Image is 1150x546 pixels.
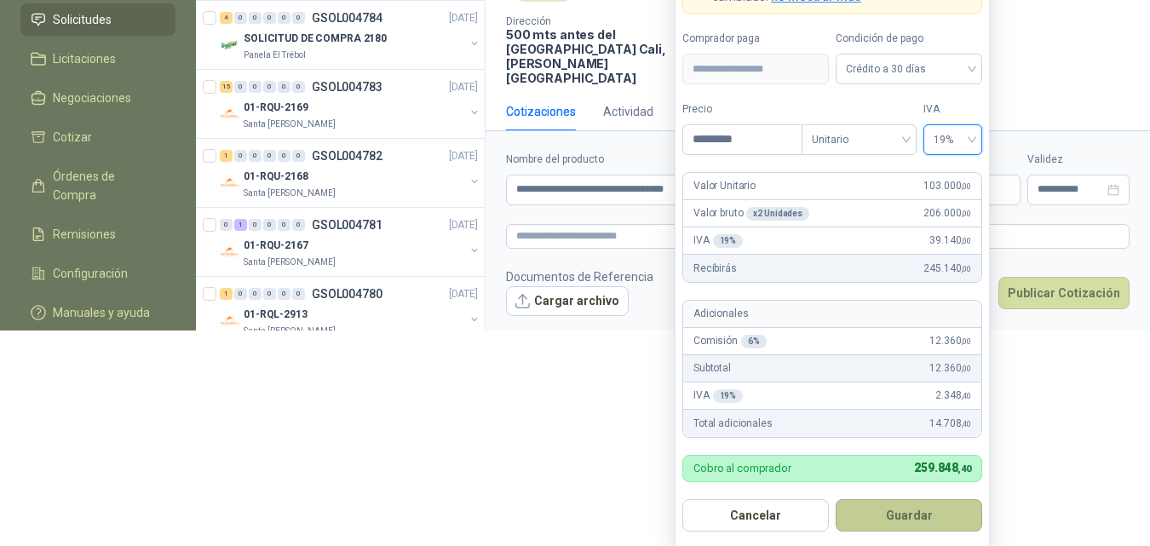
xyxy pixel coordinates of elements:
span: 14.708 [929,416,971,432]
a: 0 1 0 0 0 0 GSOL004781[DATE] Company Logo01-RQU-2167Santa [PERSON_NAME] [220,215,481,269]
div: 0 [234,150,247,162]
button: Cancelar [682,499,829,532]
div: 0 [249,12,262,24]
div: 0 [234,81,247,93]
div: 1 [220,288,233,300]
button: Cargar archivo [506,286,629,317]
div: 0 [263,219,276,231]
p: Subtotal [693,360,731,376]
label: IVA [923,101,982,118]
p: Santa [PERSON_NAME] [244,187,336,200]
a: Cotizar [20,121,175,153]
img: Company Logo [220,35,240,55]
label: Comprador paga [682,31,829,47]
span: ,00 [961,181,971,191]
span: Unitario [812,127,906,152]
p: Dirección [506,15,688,27]
p: Documentos de Referencia [506,267,653,286]
p: 01-RQU-2169 [244,100,308,116]
p: SOLICITUD DE COMPRA 2180 [244,31,387,47]
p: Santa [PERSON_NAME] [244,118,336,131]
div: 6 % [741,335,767,348]
span: 12.360 [929,360,971,376]
p: GSOL004782 [312,150,382,162]
p: [DATE] [449,286,478,302]
span: 259.848 [914,461,971,474]
img: Company Logo [220,173,240,193]
span: Crédito a 30 días [846,56,972,82]
div: 0 [234,288,247,300]
p: [DATE] [449,148,478,164]
img: Company Logo [220,104,240,124]
p: GSOL004784 [312,12,382,24]
div: 0 [278,81,290,93]
div: 0 [249,288,262,300]
label: Precio [682,101,802,118]
p: Panela El Trébol [244,49,306,62]
div: Cotizaciones [506,102,576,121]
span: ,00 [961,264,971,273]
p: 01-RQU-2168 [244,169,308,185]
a: 1 0 0 0 0 0 GSOL004782[DATE] Company Logo01-RQU-2168Santa [PERSON_NAME] [220,146,481,200]
div: 1 [220,150,233,162]
div: 0 [263,288,276,300]
p: Valor bruto [693,205,809,221]
div: 0 [249,81,262,93]
span: 2.348 [935,388,971,404]
div: 19 % [713,389,744,403]
button: Guardar [836,499,982,532]
div: 0 [263,12,276,24]
span: ,00 [961,236,971,245]
span: Cotizar [53,128,92,147]
span: ,00 [961,209,971,218]
p: GSOL004783 [312,81,382,93]
p: [DATE] [449,217,478,233]
label: Condición de pago [836,31,982,47]
div: 0 [292,81,305,93]
div: 4 [220,12,233,24]
p: Cobro al comprador [693,463,791,474]
a: 4 0 0 0 0 0 GSOL004784[DATE] Company LogoSOLICITUD DE COMPRA 2180Panela El Trébol [220,8,481,62]
div: 0 [263,150,276,162]
span: Remisiones [53,225,116,244]
div: 0 [234,12,247,24]
p: Total adicionales [693,416,773,432]
img: Company Logo [220,242,240,262]
label: Validez [1027,152,1130,168]
span: Manuales y ayuda [53,303,150,322]
span: 206.000 [923,205,971,221]
p: GSOL004781 [312,219,382,231]
span: 103.000 [923,178,971,194]
span: 19% [934,127,972,152]
a: Manuales y ayuda [20,296,175,329]
span: Solicitudes [53,10,112,29]
span: ,00 [961,364,971,373]
div: 0 [278,219,290,231]
p: Santa [PERSON_NAME] [244,325,336,338]
p: IVA [693,388,743,404]
p: Recibirás [693,261,737,277]
div: Actividad [603,102,653,121]
div: 0 [220,219,233,231]
div: 19 % [713,234,744,248]
span: ,40 [957,463,971,474]
a: 1 0 0 0 0 0 GSOL004780[DATE] Company Logo01-RQL-2913Santa [PERSON_NAME] [220,284,481,338]
div: 0 [292,12,305,24]
a: Órdenes de Compra [20,160,175,211]
p: Comisión [693,333,767,349]
button: Publicar Cotización [998,277,1130,309]
div: 0 [278,150,290,162]
p: 01-RQL-2913 [244,307,308,323]
a: Negociaciones [20,82,175,114]
div: 0 [292,150,305,162]
div: 0 [278,288,290,300]
div: 0 [292,219,305,231]
span: ,40 [961,391,971,400]
a: Remisiones [20,218,175,250]
a: Licitaciones [20,43,175,75]
div: 0 [249,219,262,231]
span: 39.140 [929,233,971,249]
p: Adicionales [693,306,748,322]
p: 01-RQU-2167 [244,238,308,254]
span: Licitaciones [53,49,116,68]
